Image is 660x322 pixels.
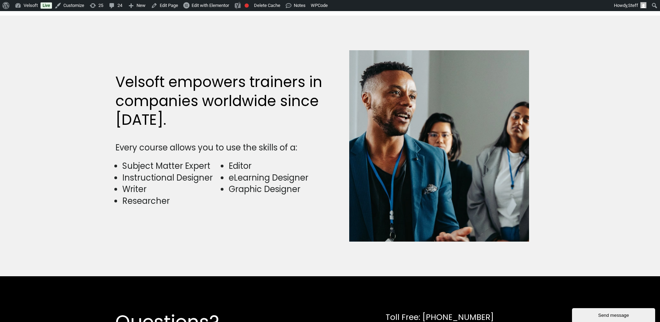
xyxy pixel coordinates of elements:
[122,172,220,184] li: Instructional Designer
[572,307,657,322] iframe: chat widget
[192,3,229,8] span: Edit with Elementor
[628,3,638,8] span: Steff
[122,183,220,195] li: Writer
[115,73,327,130] h2: Velsoft empowers trainers in companies worldwide since [DATE].
[115,142,327,154] div: Every course allows you to use the skills of a:
[229,183,327,195] li: Graphic Designer
[122,195,220,207] li: Researcher
[122,160,220,172] li: Subject Matter Expert
[245,3,249,8] div: Focus keyphrase not set
[229,172,327,184] li: eLearning Designer
[41,2,52,9] a: Live
[229,160,327,172] li: Editor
